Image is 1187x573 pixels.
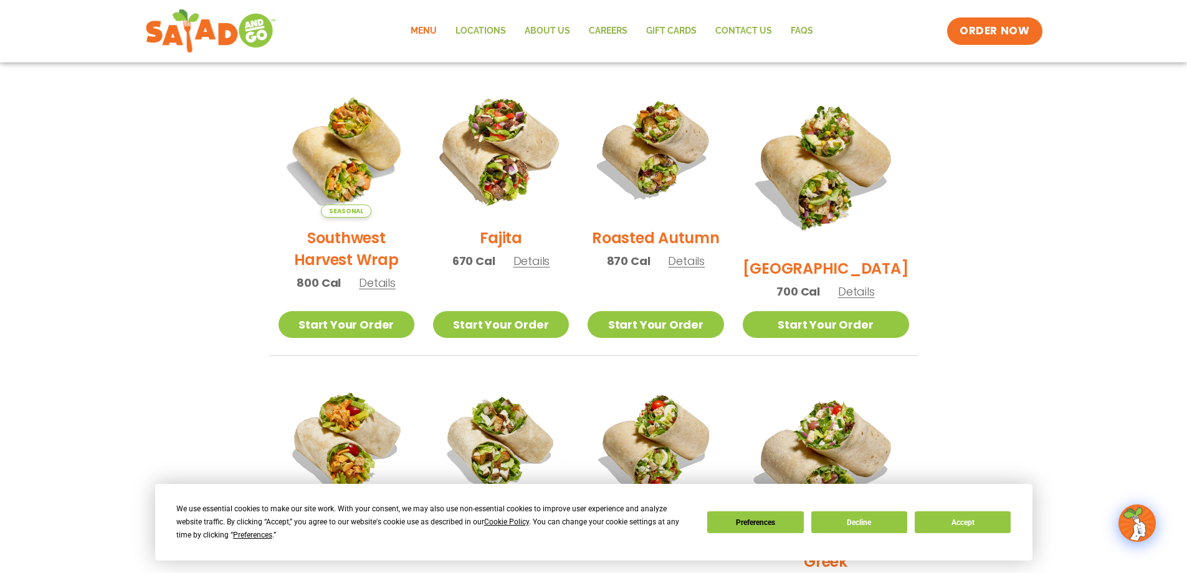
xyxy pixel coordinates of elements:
[401,17,446,46] a: Menu
[233,531,272,539] span: Preferences
[811,511,907,533] button: Decline
[588,311,723,338] a: Start Your Order
[668,253,705,269] span: Details
[321,205,371,218] span: Seasonal
[145,6,277,56] img: new-SAG-logo-768×292
[781,17,822,46] a: FAQs
[279,227,414,271] h2: Southwest Harvest Wrap
[176,503,692,542] div: We use essential cookies to make our site work. With your consent, we may also use non-essential ...
[915,511,1011,533] button: Accept
[706,17,781,46] a: Contact Us
[1120,506,1155,541] img: wpChatIcon
[513,253,550,269] span: Details
[446,17,515,46] a: Locations
[592,227,720,249] h2: Roasted Autumn
[279,82,414,218] img: Product photo for Southwest Harvest Wrap
[515,17,579,46] a: About Us
[637,17,706,46] a: GIFT CARDS
[947,17,1042,45] a: ORDER NOW
[155,484,1032,561] div: Cookie Consent Prompt
[359,275,396,291] span: Details
[743,258,909,279] h2: [GEOGRAPHIC_DATA]
[484,518,529,526] span: Cookie Policy
[804,551,847,572] h2: Greek
[401,17,822,46] nav: Menu
[433,311,569,338] a: Start Your Order
[452,253,495,269] span: 670 Cal
[480,227,522,249] h2: Fajita
[433,375,569,511] img: Product photo for Caesar Wrap
[743,311,909,338] a: Start Your Order
[588,375,723,511] img: Product photo for Cobb Wrap
[421,70,581,229] img: Product photo for Fajita Wrap
[279,375,414,511] img: Product photo for Buffalo Chicken Wrap
[743,82,909,248] img: Product photo for BBQ Ranch Wrap
[579,17,637,46] a: Careers
[297,274,341,291] span: 800 Cal
[743,375,909,541] img: Product photo for Greek Wrap
[838,284,875,299] span: Details
[960,24,1029,39] span: ORDER NOW
[279,311,414,338] a: Start Your Order
[707,511,803,533] button: Preferences
[776,283,820,300] span: 700 Cal
[588,82,723,218] img: Product photo for Roasted Autumn Wrap
[607,253,651,269] span: 870 Cal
